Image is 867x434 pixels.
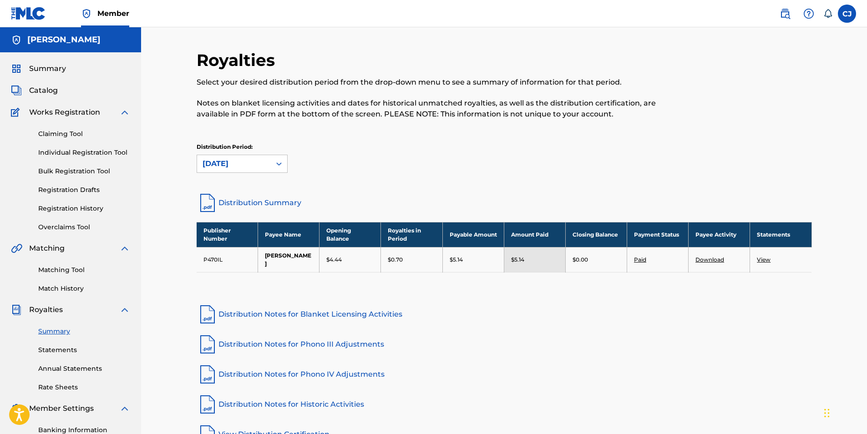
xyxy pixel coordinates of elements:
a: Annual Statements [38,364,130,373]
img: pdf [197,394,218,415]
img: Member Settings [11,403,22,414]
p: Distribution Period: [197,143,288,151]
a: Distribution Notes for Phono IV Adjustments [197,363,812,385]
p: Notes on blanket licensing activities and dates for historical unmatched royalties, as well as th... [197,98,670,120]
th: Payee Activity [689,222,750,247]
iframe: Chat Widget [821,390,867,434]
img: Royalties [11,304,22,315]
img: pdf [197,363,218,385]
a: Statements [38,345,130,355]
span: Catalog [29,85,58,96]
img: pdf [197,303,218,325]
th: Payment Status [627,222,688,247]
img: MLC Logo [11,7,46,20]
td: [PERSON_NAME] [258,247,319,272]
a: Overclaims Tool [38,222,130,232]
a: Distribution Notes for Blanket Licensing Activities [197,303,812,325]
img: Catalog [11,85,22,96]
p: $5.14 [511,256,524,264]
a: Match History [38,284,130,293]
span: Member Settings [29,403,94,414]
span: Works Registration [29,107,100,118]
img: Works Registration [11,107,23,118]
img: pdf [197,333,218,355]
div: Notifications [823,9,832,18]
img: expand [119,243,130,254]
th: Closing Balance [565,222,627,247]
img: search [780,8,791,19]
p: $5.14 [450,256,463,264]
td: P470IL [197,247,258,272]
a: Public Search [776,5,794,23]
img: Top Rightsholder [81,8,92,19]
span: Summary [29,63,66,74]
h5: Charles Jackson [27,35,101,45]
a: Distribution Notes for Historic Activities [197,394,812,415]
div: [DATE] [203,158,265,169]
a: Download [695,256,724,263]
p: Select your desired distribution period from the drop-down menu to see a summary of information f... [197,77,670,88]
img: Summary [11,63,22,74]
th: Payee Name [258,222,319,247]
p: $0.00 [573,256,588,264]
a: Matching Tool [38,265,130,275]
p: $4.44 [326,256,342,264]
img: expand [119,403,130,414]
a: Distribution Summary [197,192,812,214]
span: Royalties [29,304,63,315]
a: Individual Registration Tool [38,148,130,157]
th: Publisher Number [197,222,258,247]
img: expand [119,304,130,315]
th: Statements [750,222,811,247]
iframe: Resource Center [842,288,867,362]
div: Help [800,5,818,23]
a: Bulk Registration Tool [38,167,130,176]
img: help [803,8,814,19]
img: distribution-summary-pdf [197,192,218,214]
a: Paid [634,256,646,263]
th: Amount Paid [504,222,565,247]
a: Summary [38,327,130,336]
a: Registration Drafts [38,185,130,195]
img: Accounts [11,35,22,45]
a: Claiming Tool [38,129,130,139]
th: Payable Amount [442,222,504,247]
a: Registration History [38,204,130,213]
span: Matching [29,243,65,254]
a: View [757,256,771,263]
h2: Royalties [197,50,279,71]
p: $0.70 [388,256,403,264]
a: SummarySummary [11,63,66,74]
div: Drag [824,399,830,427]
a: Rate Sheets [38,383,130,392]
img: Matching [11,243,22,254]
img: expand [119,107,130,118]
div: User Menu [838,5,856,23]
th: Opening Balance [319,222,381,247]
a: CatalogCatalog [11,85,58,96]
th: Royalties in Period [381,222,442,247]
a: Distribution Notes for Phono III Adjustments [197,333,812,355]
span: Member [97,8,129,19]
